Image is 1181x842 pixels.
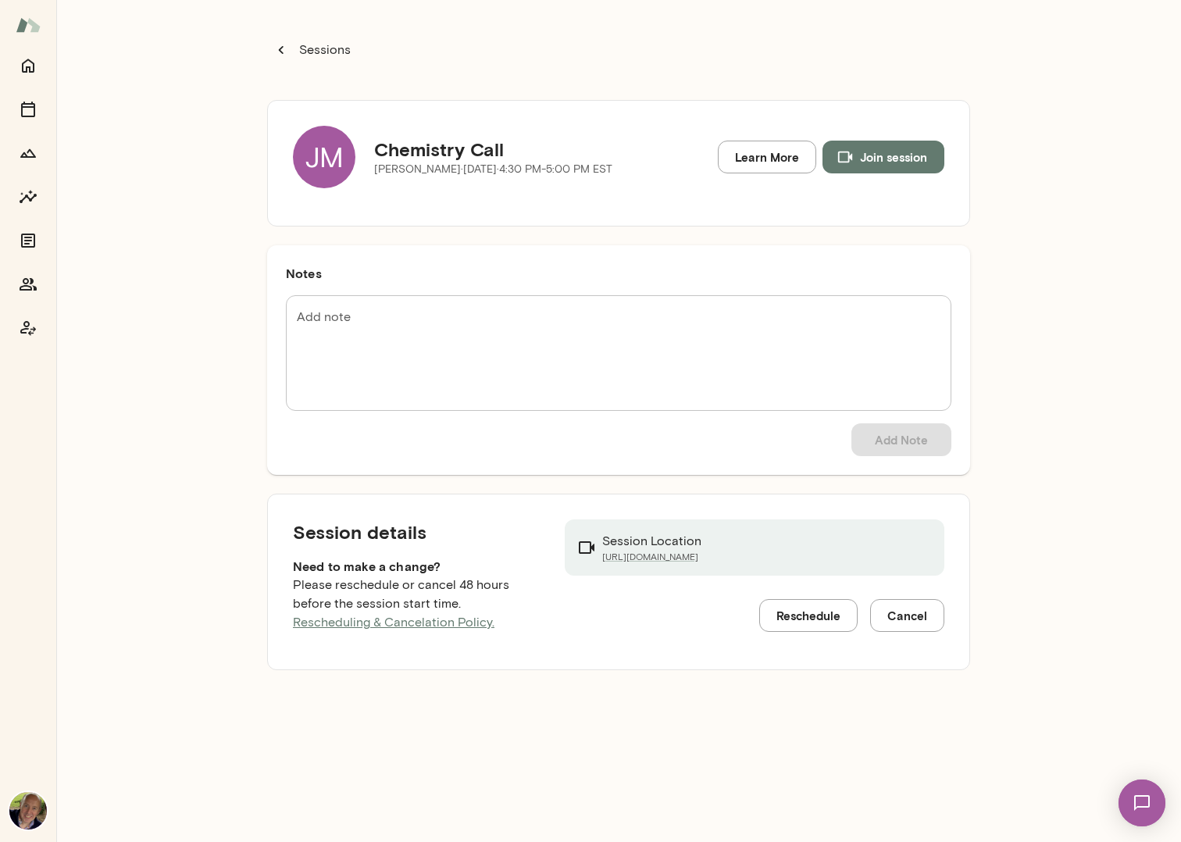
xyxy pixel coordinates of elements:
[267,34,359,66] button: Sessions
[602,551,701,563] a: [URL][DOMAIN_NAME]
[759,599,858,632] button: Reschedule
[293,519,540,544] h5: Session details
[12,50,44,81] button: Home
[293,615,494,630] a: Rescheduling & Cancelation Policy.
[293,557,540,576] h6: Need to make a change?
[602,532,701,551] p: Session Location
[718,141,816,173] a: Learn More
[12,137,44,169] button: Growth Plan
[12,94,44,125] button: Sessions
[12,181,44,212] button: Insights
[374,137,612,162] h5: Chemistry Call
[293,126,355,188] div: JM
[9,792,47,830] img: David McPherson
[12,225,44,256] button: Documents
[16,10,41,40] img: Mento
[374,162,612,177] p: [PERSON_NAME] · [DATE] · 4:30 PM-5:00 PM EST
[293,576,540,632] p: Please reschedule or cancel 48 hours before the session start time.
[870,599,944,632] button: Cancel
[12,312,44,344] button: Coach app
[296,41,351,59] p: Sessions
[286,264,951,283] h6: Notes
[822,141,944,173] button: Join session
[12,269,44,300] button: Members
